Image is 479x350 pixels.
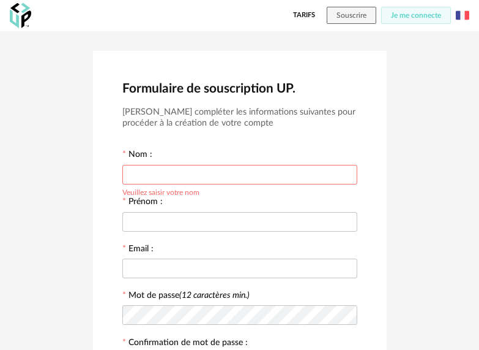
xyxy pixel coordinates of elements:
button: Je me connecte [381,7,451,24]
a: Tarifs [293,7,315,24]
h2: Formulaire de souscription UP. [122,80,357,97]
img: OXP [10,3,31,28]
button: Souscrire [327,7,376,24]
label: Email : [122,245,154,256]
h3: [PERSON_NAME] compléter les informations suivantes pour procéder à la création de votre compte [122,107,357,129]
label: Prénom : [122,197,163,208]
img: fr [456,9,469,22]
span: Je me connecte [391,12,441,19]
label: Confirmation de mot de passe : [122,338,248,349]
span: Souscrire [336,12,366,19]
i: (12 caractères min.) [179,291,250,300]
label: Mot de passe [128,291,250,300]
div: Veuillez saisir votre nom [122,186,199,196]
label: Nom : [122,150,152,161]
